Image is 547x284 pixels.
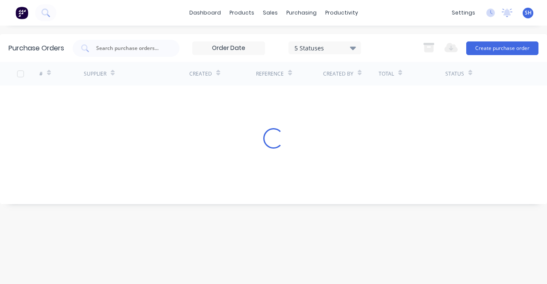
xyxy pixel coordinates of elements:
[185,6,225,19] a: dashboard
[84,70,106,78] div: Supplier
[189,70,212,78] div: Created
[294,43,356,52] div: 5 Statuses
[525,9,532,17] span: SH
[256,70,284,78] div: Reference
[39,70,43,78] div: #
[282,6,321,19] div: purchasing
[447,6,479,19] div: settings
[321,6,362,19] div: productivity
[15,6,28,19] img: Factory
[466,41,538,55] button: Create purchase order
[445,70,464,78] div: Status
[379,70,394,78] div: Total
[225,6,259,19] div: products
[259,6,282,19] div: sales
[95,44,166,53] input: Search purchase orders...
[323,70,353,78] div: Created By
[193,42,265,55] input: Order Date
[9,43,64,53] div: Purchase Orders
